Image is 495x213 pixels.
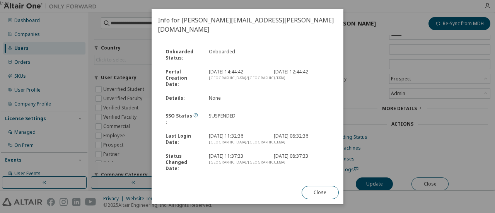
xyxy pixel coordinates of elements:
[152,9,343,40] h2: Info for [PERSON_NAME][EMAIL_ADDRESS][PERSON_NAME][DOMAIN_NAME]
[204,95,269,101] div: None
[209,139,265,145] div: [GEOGRAPHIC_DATA]/[GEOGRAPHIC_DATA]
[274,75,329,81] div: UTC
[204,69,269,87] div: [DATE] 14:44:42
[269,153,334,172] div: [DATE] 08:37:33
[161,133,204,145] div: Last Login Date :
[274,159,329,165] div: UTC
[204,153,269,172] div: [DATE] 11:37:33
[209,75,265,81] div: [GEOGRAPHIC_DATA]/[GEOGRAPHIC_DATA]
[204,49,269,61] div: Onboarded
[209,159,265,165] div: [GEOGRAPHIC_DATA]/[GEOGRAPHIC_DATA]
[274,139,329,145] div: UTC
[302,186,339,199] button: Close
[204,113,269,125] div: SUSPENDED
[161,113,204,125] div: SSO Status :
[204,133,269,145] div: [DATE] 11:32:36
[269,69,334,87] div: [DATE] 12:44:42
[161,153,204,172] div: Status Changed Date :
[269,133,334,145] div: [DATE] 08:32:36
[161,69,204,87] div: Portal Creation Date :
[161,49,204,61] div: Onboarded Status :
[161,95,204,101] div: Details :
